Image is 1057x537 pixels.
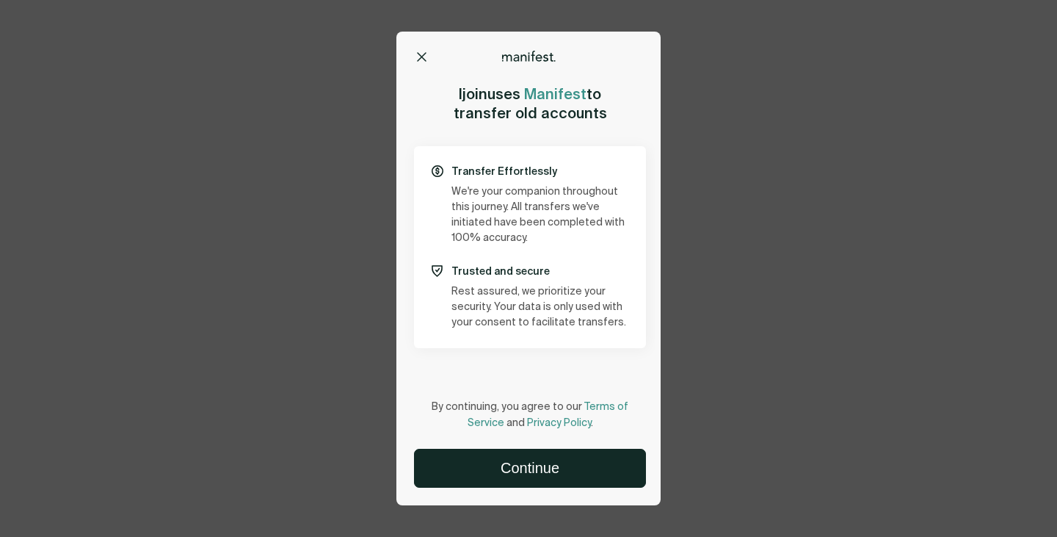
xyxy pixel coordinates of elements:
[524,84,586,104] span: Manifest
[527,418,591,428] a: Privacy Policy
[414,399,646,431] p: By continuing, you agree to our and .
[459,84,487,104] span: Ijoin
[451,284,628,331] p: Rest assured, we prioritize your security. Your data is only used with your consent to facilitate...
[451,264,628,278] p: Trusted and secure
[454,84,607,123] h2: uses to transfer old accounts
[415,450,645,487] button: Continue
[451,164,628,179] p: Transfer Effortlessly
[451,184,628,246] p: We're your companion throughout this journey. All transfers we've initiated have been completed w...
